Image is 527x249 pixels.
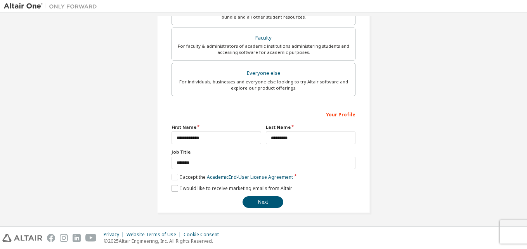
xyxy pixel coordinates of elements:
[243,196,283,208] button: Next
[266,124,355,130] label: Last Name
[60,234,68,242] img: instagram.svg
[104,238,224,244] p: © 2025 Altair Engineering, Inc. All Rights Reserved.
[207,174,293,180] a: Academic End-User License Agreement
[172,108,355,120] div: Your Profile
[47,234,55,242] img: facebook.svg
[172,124,261,130] label: First Name
[172,185,292,192] label: I would like to receive marketing emails from Altair
[172,149,355,155] label: Job Title
[4,2,101,10] img: Altair One
[177,79,350,91] div: For individuals, businesses and everyone else looking to try Altair software and explore our prod...
[184,232,224,238] div: Cookie Consent
[104,232,127,238] div: Privacy
[127,232,184,238] div: Website Terms of Use
[2,234,42,242] img: altair_logo.svg
[177,33,350,43] div: Faculty
[177,43,350,55] div: For faculty & administrators of academic institutions administering students and accessing softwa...
[73,234,81,242] img: linkedin.svg
[85,234,97,242] img: youtube.svg
[177,68,350,79] div: Everyone else
[172,174,293,180] label: I accept the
